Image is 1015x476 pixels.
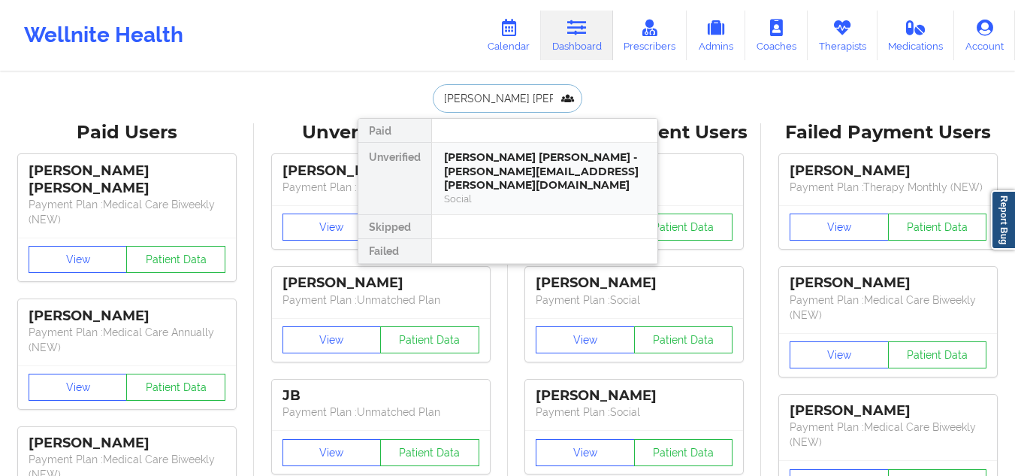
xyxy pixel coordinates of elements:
div: [PERSON_NAME] [790,274,986,292]
div: Skipped [358,215,431,239]
button: Patient Data [634,214,733,241]
div: Social [444,193,645,205]
p: Payment Plan : Medical Care Biweekly (NEW) [790,420,986,450]
button: Patient Data [126,246,225,273]
div: Failed Payment Users [772,121,1004,144]
button: View [536,439,635,466]
div: Unverified Users [264,121,497,144]
a: Dashboard [541,11,613,60]
p: Payment Plan : Social [536,293,733,308]
div: [PERSON_NAME] [29,435,225,452]
button: Patient Data [888,214,987,241]
p: Payment Plan : Therapy Monthly (NEW) [790,180,986,195]
p: Payment Plan : Unmatched Plan [282,180,479,195]
button: View [282,326,382,353]
div: [PERSON_NAME] [PERSON_NAME] [29,162,225,197]
div: [PERSON_NAME] [PERSON_NAME] - [PERSON_NAME][EMAIL_ADDRESS][PERSON_NAME][DOMAIN_NAME] [444,150,645,193]
div: [PERSON_NAME] [29,308,225,325]
button: View [282,439,382,466]
a: Calendar [476,11,541,60]
p: Payment Plan : Medical Care Biweekly (NEW) [790,293,986,323]
div: Failed [358,239,431,263]
a: Report Bug [991,190,1015,250]
a: Account [954,11,1015,60]
button: Patient Data [634,439,733,466]
a: Admins [687,11,745,60]
button: View [790,341,889,368]
button: View [29,374,128,401]
div: Paid [358,119,431,143]
a: Medications [878,11,955,60]
p: Payment Plan : Medical Care Biweekly (NEW) [29,197,225,227]
a: Therapists [808,11,878,60]
div: [PERSON_NAME] [282,162,479,180]
a: Coaches [745,11,808,60]
button: View [536,326,635,353]
button: Patient Data [126,374,225,401]
p: Payment Plan : Unmatched Plan [282,293,479,308]
p: Payment Plan : Medical Care Annually (NEW) [29,325,225,355]
button: Patient Data [380,439,479,466]
div: Unverified [358,143,431,215]
button: Patient Data [380,326,479,353]
div: JB [282,387,479,405]
p: Payment Plan : Social [536,405,733,420]
div: [PERSON_NAME] [536,274,733,292]
div: [PERSON_NAME] [790,162,986,180]
div: Paid Users [11,121,243,144]
a: Prescribers [613,11,687,60]
div: [PERSON_NAME] [282,274,479,292]
div: [PERSON_NAME] [536,387,733,405]
button: Patient Data [888,341,987,368]
button: Patient Data [634,326,733,353]
div: [PERSON_NAME] [790,402,986,420]
p: Payment Plan : Unmatched Plan [282,405,479,420]
button: View [790,214,889,241]
button: View [29,246,128,273]
button: View [282,214,382,241]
